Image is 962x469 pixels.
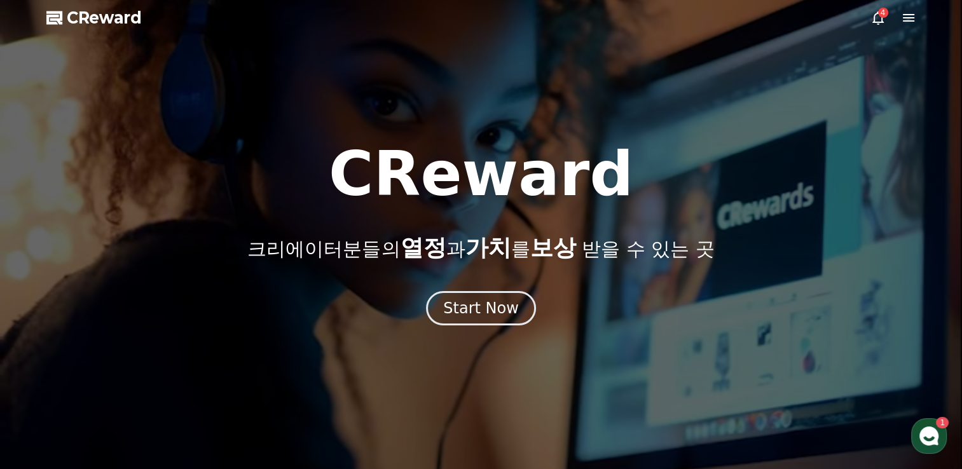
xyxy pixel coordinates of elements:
[116,383,132,393] span: 대화
[129,363,134,373] span: 1
[426,304,536,316] a: Start Now
[530,234,575,261] span: 보상
[4,364,84,395] a: 홈
[465,234,511,261] span: 가치
[84,364,164,395] a: 1대화
[426,291,536,325] button: Start Now
[247,235,714,261] p: 크리에이터분들의 과 를 받을 수 있는 곳
[400,234,446,261] span: 열정
[878,8,888,18] div: 4
[164,364,244,395] a: 설정
[67,8,142,28] span: CReward
[870,10,886,25] a: 4
[443,298,519,318] div: Start Now
[329,144,633,205] h1: CReward
[196,383,212,393] span: 설정
[40,383,48,393] span: 홈
[46,8,142,28] a: CReward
